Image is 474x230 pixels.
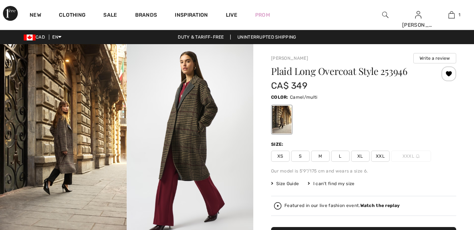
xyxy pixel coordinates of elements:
[30,12,41,20] a: New
[308,180,354,187] div: I can't find my size
[415,10,421,19] img: My Info
[135,12,157,20] a: Brands
[351,151,370,162] span: XL
[402,21,435,29] div: [PERSON_NAME]
[331,151,350,162] span: L
[458,11,460,18] span: 1
[103,12,117,20] a: Sale
[371,151,390,162] span: XXL
[59,12,86,20] a: Clothing
[311,151,330,162] span: M
[271,168,456,174] div: Our model is 5'9"/175 cm and wears a size 6.
[3,6,18,21] img: 1ère Avenue
[391,151,431,162] span: XXXL
[271,180,299,187] span: Size Guide
[413,53,456,63] button: Write a review
[291,151,310,162] span: S
[271,56,308,61] a: [PERSON_NAME]
[290,95,317,100] span: Camel/multi
[448,10,455,19] img: My Bag
[175,12,208,20] span: Inspiration
[24,34,48,40] span: CAD
[271,66,425,76] h1: Plaid Long Overcoat Style 253946
[284,203,400,208] div: Featured in our live fashion event.
[360,203,400,208] strong: Watch the replay
[271,141,285,148] div: Size:
[271,95,288,100] span: Color:
[415,11,421,18] a: Sign In
[226,11,237,19] a: Live
[255,11,270,19] a: Prom
[52,34,61,40] span: EN
[382,10,388,19] img: search the website
[272,106,291,134] div: Camel/multi
[435,10,468,19] a: 1
[416,154,420,158] img: ring-m.svg
[271,80,307,91] span: CA$ 349
[271,151,290,162] span: XS
[24,34,36,40] img: Canadian Dollar
[274,202,281,210] img: Watch the replay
